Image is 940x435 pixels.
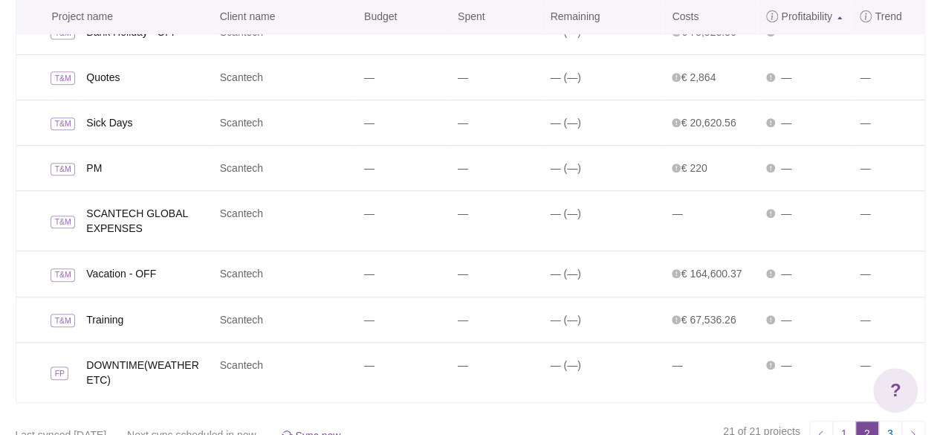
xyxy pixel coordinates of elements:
td: — [449,100,542,145]
td: — [355,251,449,296]
span: FP [51,367,68,380]
span: € 164,600.37 [672,268,742,280]
a: Quotes [86,70,210,85]
span: — [781,314,791,326]
span: — [860,268,870,280]
a: Scantech [220,71,263,83]
a: Scantech [220,117,263,129]
span: € 220 [672,162,707,174]
span: — [860,117,870,129]
td: — [355,190,449,251]
span: — [781,117,791,129]
span: — [672,207,682,219]
td: — [449,190,542,251]
td: — [355,54,449,100]
a: Scantech [220,162,263,174]
span: € 20,620.56 [672,117,736,129]
td: — [449,145,542,190]
span: — [860,314,870,326]
td: — [449,297,542,342]
img: sort_asc-486e9ffe7a5d0b5d827ae023700817ec45ee8f01fe4fbbf760f7c6c7b9d19fda.svg [837,16,842,19]
span: — [781,26,791,38]
span: T&M [51,71,75,85]
span: € 67,536.26 [672,314,736,326]
span: T&M [51,117,75,131]
td: — (—) [541,190,663,251]
td: — [449,54,542,100]
td: — (—) [541,342,663,402]
td: — [355,100,449,145]
span: — [860,26,870,38]
td: — [449,342,542,402]
a: DOWNTIME(WEATHER ETC) [86,358,210,387]
a: Scantech [220,359,263,371]
span: — [860,162,870,174]
a: Vacation - OFF [86,266,210,281]
span: T&M [51,268,75,282]
a: PM [86,161,210,175]
span: — [781,162,791,174]
td: — (—) [541,100,663,145]
span: — [781,207,791,219]
td: — [355,145,449,190]
td: — (—) [541,297,663,342]
a: Training [86,312,210,327]
span: — [672,359,682,371]
span: — [860,359,870,371]
span: € 2,864 [672,71,716,83]
td: — (—) [541,251,663,296]
a: SCANTECH GLOBAL EXPENSES [86,206,210,236]
td: — (—) [541,145,663,190]
span: € 75,523.36 [672,26,736,38]
span: — [781,71,791,83]
span: — [781,268,791,280]
span: T&M [51,314,75,327]
span: T&M [51,216,75,229]
td: — [449,251,542,296]
span: — [860,71,870,83]
span: — [781,359,791,371]
a: Scantech [220,314,263,326]
td: — [355,342,449,402]
a: Sick Days [86,115,210,130]
span: — [860,207,870,219]
td: — [355,297,449,342]
a: Scantech [220,26,263,38]
td: — (—) [541,54,663,100]
span: T&M [51,163,75,176]
a: Scantech [220,268,263,280]
span: ? [890,377,901,404]
a: Scantech [220,207,263,219]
